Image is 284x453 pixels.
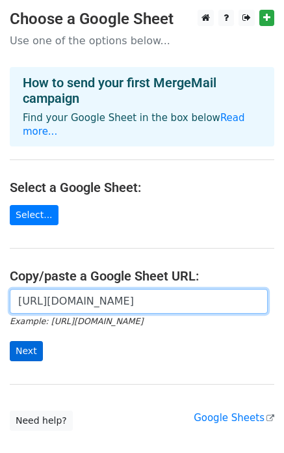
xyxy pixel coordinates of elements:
input: Paste your Google Sheet URL here [10,289,268,314]
a: Need help? [10,411,73,431]
a: Google Sheets [194,412,274,424]
iframe: Chat Widget [219,391,284,453]
h4: Copy/paste a Google Sheet URL: [10,268,274,284]
h4: Select a Google Sheet: [10,180,274,195]
p: Find your Google Sheet in the box below [23,111,261,139]
p: Use one of the options below... [10,34,274,48]
small: Example: [URL][DOMAIN_NAME] [10,316,143,326]
a: Select... [10,205,58,225]
h4: How to send your first MergeMail campaign [23,75,261,106]
input: Next [10,341,43,361]
a: Read more... [23,112,245,137]
h3: Choose a Google Sheet [10,10,274,29]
